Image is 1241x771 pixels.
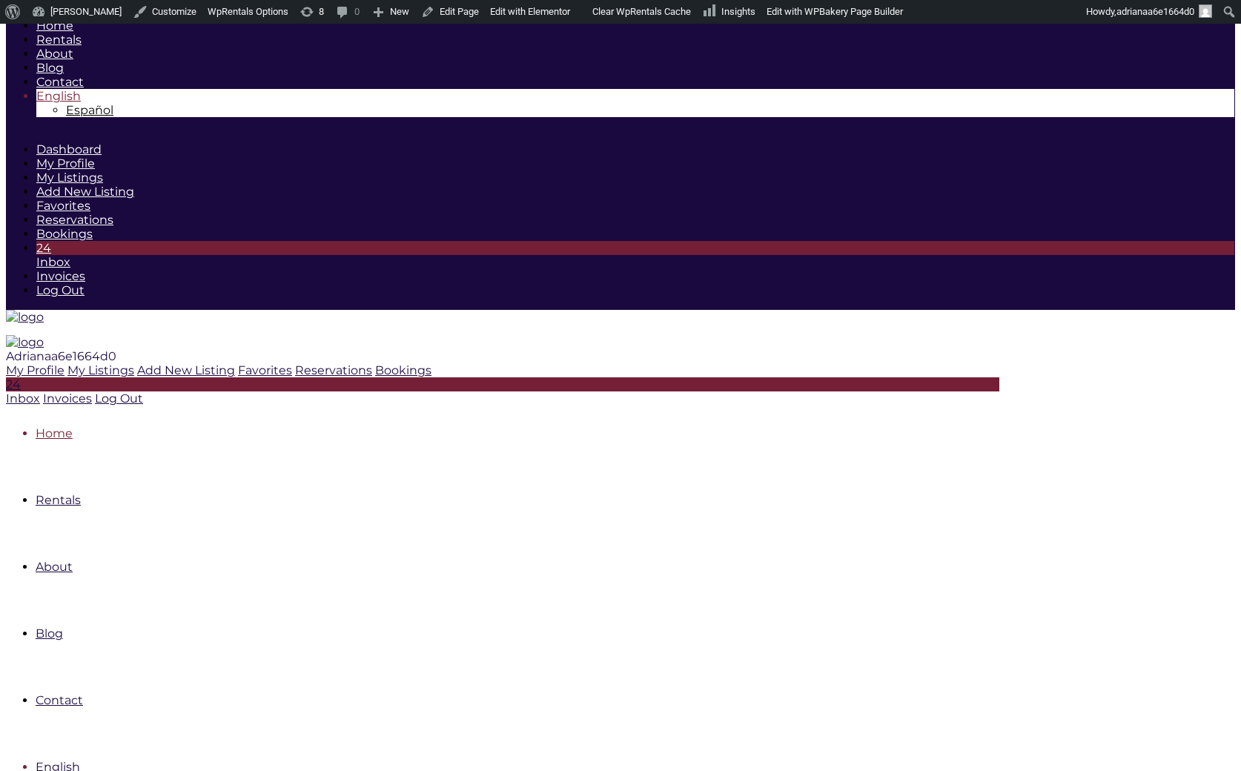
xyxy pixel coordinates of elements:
[238,363,292,377] a: Favorites
[36,241,1234,269] a: 24Inbox
[36,241,1234,255] div: 24
[375,363,431,377] a: Bookings
[36,283,85,297] a: Log Out
[6,349,116,363] span: Adrianaa6e1664d0
[1116,6,1194,17] span: adrianaa6e1664d0
[137,363,235,377] a: Add New Listing
[66,103,113,117] a: Switch to Español
[43,391,92,406] a: Invoices
[36,47,73,61] a: About
[36,142,102,156] a: Dashboard
[6,310,44,324] img: logo
[95,391,143,406] a: Log Out
[36,75,84,89] a: Contact
[36,560,73,574] a: About
[66,103,113,117] span: Español
[36,33,82,47] a: Rentals
[36,171,103,185] a: My Listings
[6,363,64,377] a: My Profile
[6,335,44,349] img: logo
[36,199,90,213] a: Favorites
[36,227,93,241] a: Bookings
[36,185,134,199] a: Add New Listing
[36,493,81,507] a: Rentals
[36,61,64,75] a: Blog
[36,89,81,103] a: Switch to English
[36,19,73,33] a: Home
[36,626,63,641] a: Blog
[6,377,999,406] a: 24 Inbox
[36,213,113,227] a: Reservations
[36,426,73,440] a: Home
[67,363,134,377] a: My Listings
[36,693,83,707] a: Contact
[6,377,999,391] div: 24
[295,363,372,377] a: Reservations
[490,6,570,17] span: Edit with Elementor
[36,156,95,171] a: My Profile
[36,89,81,103] span: English
[36,269,85,283] a: Invoices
